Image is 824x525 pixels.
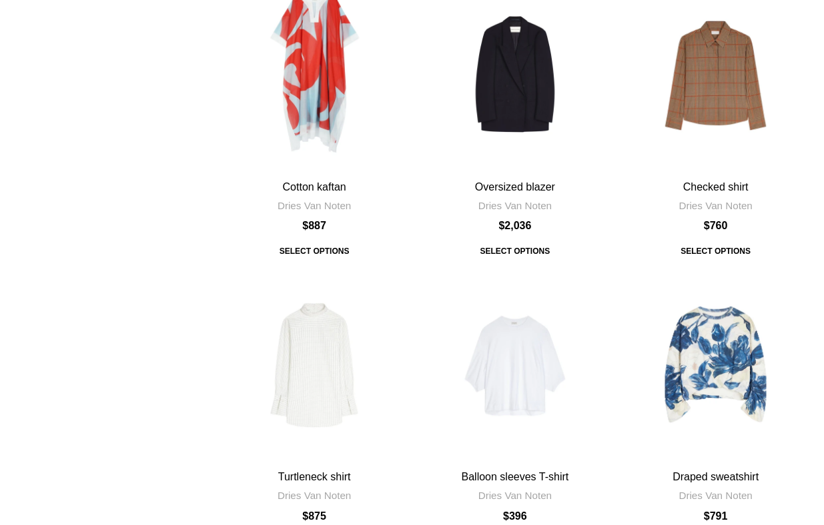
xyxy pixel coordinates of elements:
a: Balloon sleeves T-shirt [462,471,569,482]
a: Checked shirt [683,181,749,193]
a: Turtleneck shirt [278,471,351,482]
a: Dries Van Noten [278,488,351,502]
a: Select options for “Cotton kaftan” [270,240,359,264]
bdi: 396 [503,510,527,522]
bdi: 791 [704,510,728,522]
a: Balloon sleeves T-shirt [417,268,614,464]
a: Dries Van Noten [679,488,752,502]
a: Select options for “Oversized blazer” [471,240,560,264]
bdi: 2,036 [498,220,531,231]
a: Turtleneck shirt [216,268,413,464]
a: Draped sweatshirt [617,268,814,464]
span: $ [302,510,308,522]
a: Dries Van Noten [478,199,552,213]
a: Draped sweatshirt [673,471,759,482]
span: $ [302,220,308,231]
span: Select options [270,240,359,264]
a: Dries Van Noten [478,488,552,502]
span: Select options [471,240,560,264]
span: $ [503,510,509,522]
a: Cotton kaftan [283,181,346,193]
a: Select options for “Checked shirt” [671,240,760,264]
bdi: 760 [704,220,728,231]
a: Dries Van Noten [679,199,752,213]
a: Dries Van Noten [278,199,351,213]
span: Select options [671,240,760,264]
a: Oversized blazer [475,181,555,193]
bdi: 887 [302,220,326,231]
span: $ [704,510,710,522]
span: $ [704,220,710,231]
span: $ [498,220,504,231]
bdi: 875 [302,510,326,522]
